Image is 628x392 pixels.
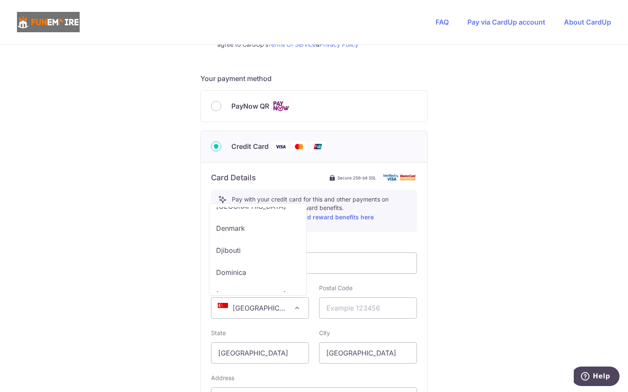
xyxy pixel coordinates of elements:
[319,329,330,337] label: City
[319,297,417,319] input: Example 123456
[320,41,358,48] a: Privacy Policy
[211,298,308,318] span: Singapore
[216,267,246,277] p: Dominica
[574,367,620,388] iframe: Opens a widget where you can find more information
[200,73,428,84] h5: Your payment method
[231,141,269,151] span: Credit Card
[309,141,326,152] img: Union Pay
[564,18,611,26] a: About CardUp
[216,245,241,255] p: Djibouti
[268,41,316,48] a: Terms Of Service
[216,289,286,300] p: [GEOGRAPHIC_DATA]
[291,141,308,152] img: Mastercard
[319,284,353,292] label: Postal Code
[211,374,234,382] label: Address
[383,174,417,181] img: card secure
[231,101,269,111] span: PayNow QR
[272,101,289,112] img: Cards logo
[211,173,256,183] h6: Card Details
[211,329,226,337] label: State
[211,141,417,152] div: Credit Card Visa Mastercard Union Pay
[436,18,449,26] a: FAQ
[216,223,245,233] p: Denmark
[211,101,417,112] div: PayNow QR Cards logo
[337,174,376,181] span: Secure 256-bit SSL
[211,297,309,319] span: Singapore
[272,141,289,152] img: Visa
[218,258,410,268] iframe: Secure card payment input frame
[232,195,410,222] p: Pay with your credit card for this and other payments on CardUp and enjoy card reward benefits.
[467,18,545,26] a: Pay via CardUp account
